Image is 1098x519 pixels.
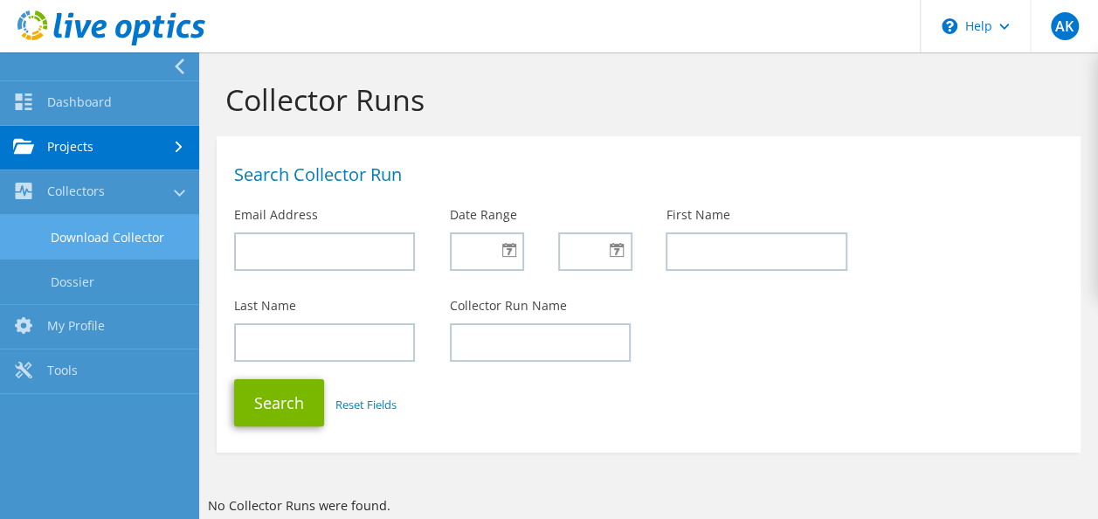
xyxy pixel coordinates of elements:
svg: \n [942,18,957,34]
h1: Collector Runs [225,81,1063,118]
label: First Name [666,206,729,224]
a: Reset Fields [335,397,397,412]
label: Collector Run Name [450,297,567,315]
span: AK [1051,12,1079,40]
h1: Search Collector Run [234,166,1054,183]
p: No Collector Runs were found. [208,496,1089,516]
label: Last Name [234,297,296,315]
label: Email Address [234,206,318,224]
button: Search [234,379,324,426]
label: Date Range [450,206,517,224]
